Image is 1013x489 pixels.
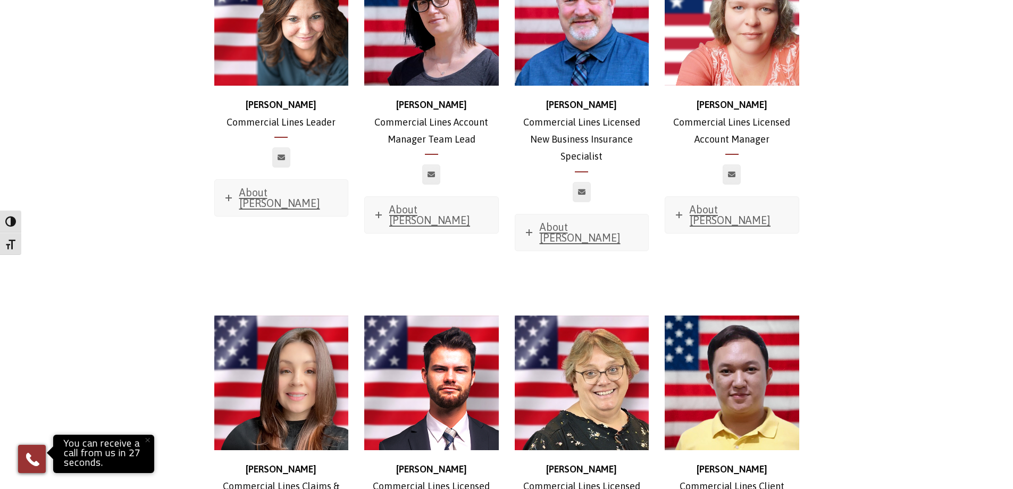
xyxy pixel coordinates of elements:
[396,463,467,475] strong: [PERSON_NAME]
[246,463,316,475] strong: [PERSON_NAME]
[56,437,152,470] p: You can receive a call from us in 27 seconds.
[690,203,771,226] span: About [PERSON_NAME]
[396,99,467,110] strong: [PERSON_NAME]
[515,214,649,251] a: About [PERSON_NAME]
[697,99,767,110] strong: [PERSON_NAME]
[246,99,316,110] strong: [PERSON_NAME]
[214,316,349,450] img: new_headshot_500x500
[515,96,649,165] p: Commercial Lines Licensed New Business Insurance Specialist
[24,451,41,468] img: Phone icon
[546,99,617,110] strong: [PERSON_NAME]
[364,316,499,450] img: Zach_500x500
[214,96,349,131] p: Commercial Lines Leader
[697,463,767,475] strong: [PERSON_NAME]
[540,221,621,244] span: About [PERSON_NAME]
[665,197,799,233] a: About [PERSON_NAME]
[364,96,499,148] p: Commercial Lines Account Manager Team Lead
[136,428,159,452] button: Close
[365,197,498,233] a: About [PERSON_NAME]
[515,316,649,450] img: Image (37)
[665,316,799,450] img: Glenn Philapil, Jr.
[215,180,348,216] a: About [PERSON_NAME]
[665,96,799,148] p: Commercial Lines Licensed Account Manager
[546,463,617,475] strong: [PERSON_NAME]
[389,203,470,226] span: About [PERSON_NAME]
[239,186,320,209] span: About [PERSON_NAME]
